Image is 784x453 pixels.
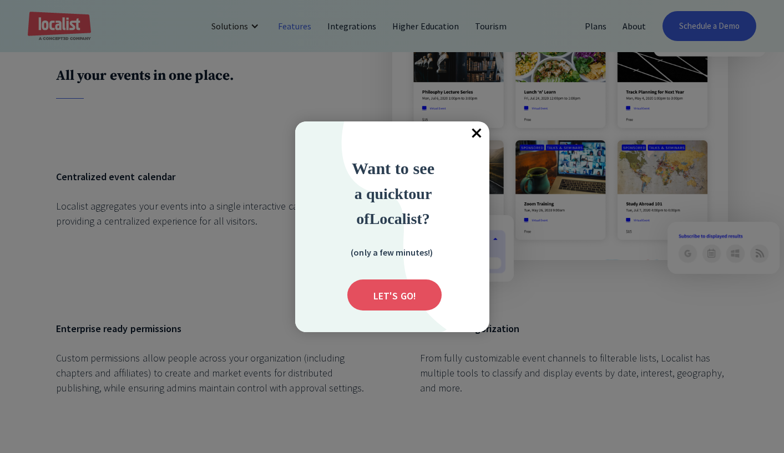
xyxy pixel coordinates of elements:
span: a quick [355,185,403,202]
span: × [465,121,489,146]
div: Close popup [465,121,489,146]
div: Submit [347,279,442,311]
div: Want to see a quick tour of Localist? [321,156,466,231]
div: (only a few minutes!) [336,245,447,259]
strong: to [403,185,416,202]
strong: Want to see [352,159,434,177]
strong: (only a few minutes!) [351,247,433,258]
strong: ur of [356,185,432,227]
strong: Localist? [370,210,430,227]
